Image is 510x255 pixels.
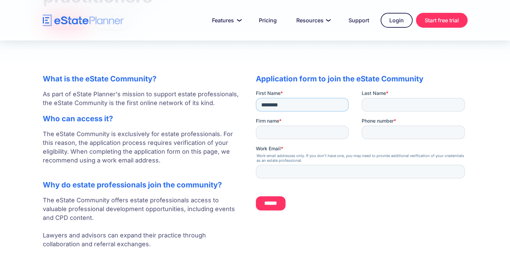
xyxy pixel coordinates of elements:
a: Features [204,14,247,27]
a: Login [381,13,413,28]
p: The eState Community is exclusively for estate professionals. For this reason, the application pr... [43,130,242,174]
h2: Application form to join the eState Community [256,74,468,83]
h2: What is the eState Community? [43,74,242,83]
a: Support [340,14,377,27]
h2: Who can access it? [43,114,242,123]
a: Start free trial [416,13,468,28]
a: Resources [288,14,337,27]
h2: Why do estate professionals join the community? [43,180,242,189]
a: home [43,15,124,26]
a: Pricing [251,14,285,27]
iframe: Form 0 [256,90,468,215]
p: As part of eState Planner's mission to support estate professionals, the eState Community is the ... [43,90,242,107]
